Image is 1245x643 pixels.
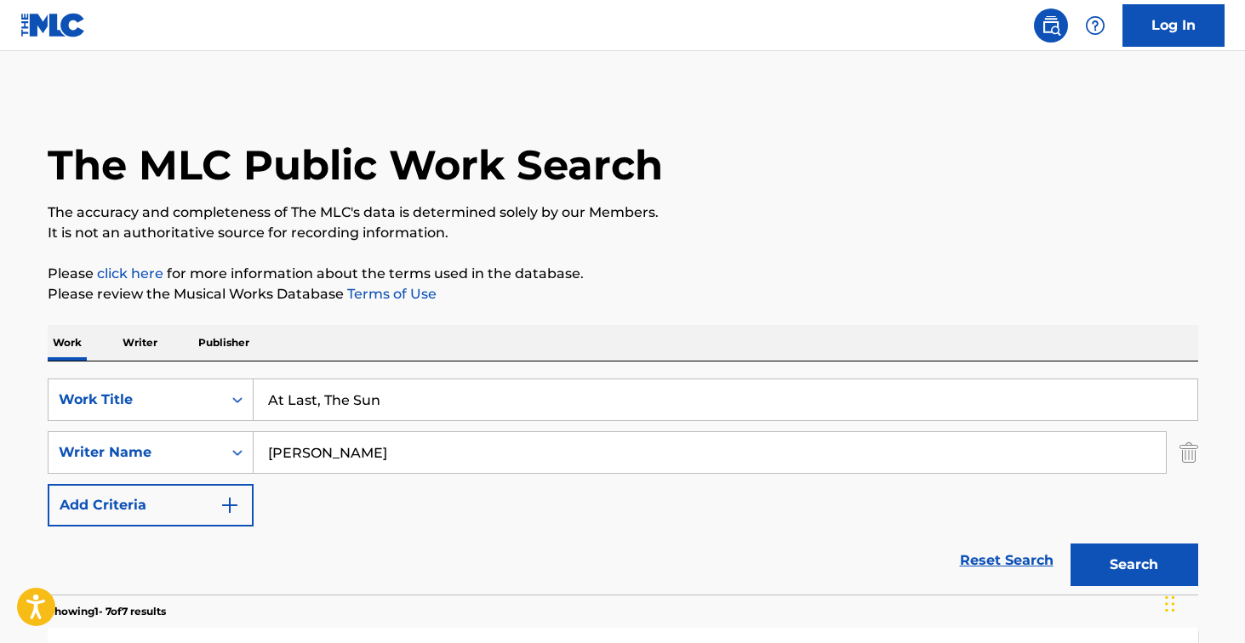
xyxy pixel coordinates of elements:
img: 9d2ae6d4665cec9f34b9.svg [220,495,240,515]
div: Help [1078,9,1112,43]
div: Writer Name [59,442,212,463]
p: Showing 1 - 7 of 7 results [48,604,166,619]
p: Work [48,325,87,361]
p: The accuracy and completeness of The MLC's data is determined solely by our Members. [48,202,1198,223]
a: Public Search [1034,9,1068,43]
p: Please for more information about the terms used in the database. [48,264,1198,284]
p: Please review the Musical Works Database [48,284,1198,304]
p: Publisher [193,325,254,361]
form: Search Form [48,378,1198,595]
div: Work Title [59,390,212,410]
img: MLC Logo [20,13,86,37]
a: Log In [1122,4,1225,47]
iframe: Chat Widget [1160,561,1245,643]
div: Drag [1165,578,1175,629]
img: help [1085,15,1105,36]
a: click here [97,265,163,282]
button: Add Criteria [48,484,254,526]
h1: The MLC Public Work Search [48,139,663,191]
p: Writer [117,325,163,361]
a: Reset Search [951,542,1062,579]
img: Delete Criterion [1179,431,1198,474]
a: Terms of Use [344,286,437,302]
p: It is not an authoritative source for recording information. [48,223,1198,243]
img: search [1041,15,1061,36]
button: Search [1071,543,1198,586]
